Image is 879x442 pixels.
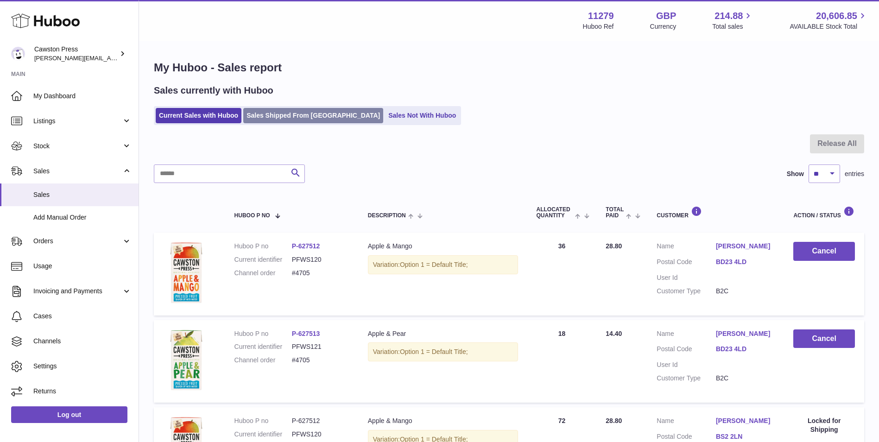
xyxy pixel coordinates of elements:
dt: Current identifier [234,342,292,351]
div: Customer [657,206,775,219]
dt: Name [657,242,716,253]
div: Variation: [368,255,518,274]
div: Huboo Ref [583,22,614,31]
span: Total paid [606,207,624,219]
dt: Name [657,329,716,341]
img: 112791717167813.png [163,242,209,303]
dd: PFWS120 [292,430,349,439]
strong: GBP [656,10,676,22]
dd: #4705 [292,356,349,365]
dd: PFWS121 [292,342,349,351]
span: entries [845,170,864,178]
span: Total sales [712,22,753,31]
dd: B2C [716,287,775,296]
span: Stock [33,142,122,151]
dt: Current identifier [234,255,292,264]
dt: Customer Type [657,287,716,296]
span: Cases [33,312,132,321]
a: [PERSON_NAME] [716,417,775,425]
span: Invoicing and Payments [33,287,122,296]
span: Listings [33,117,122,126]
h2: Sales currently with Huboo [154,84,273,97]
span: Settings [33,362,132,371]
img: 112791717167880.png [163,329,209,391]
span: Option 1 = Default Title; [400,261,468,268]
div: Apple & Mango [368,242,518,251]
span: Orders [33,237,122,246]
h1: My Huboo - Sales report [154,60,864,75]
span: Option 1 = Default Title; [400,348,468,355]
div: Action / Status [793,206,855,219]
span: AVAILABLE Stock Total [790,22,868,31]
span: My Dashboard [33,92,132,101]
dd: B2C [716,374,775,383]
div: Apple & Pear [368,329,518,338]
a: [PERSON_NAME] [716,329,775,338]
a: BS2 2LN [716,432,775,441]
img: thomas.carson@cawstonpress.com [11,47,25,61]
dt: Huboo P no [234,329,292,338]
div: Currency [650,22,677,31]
dt: Postal Code [657,345,716,356]
a: Sales Shipped From [GEOGRAPHIC_DATA] [243,108,383,123]
span: [PERSON_NAME][EMAIL_ADDRESS][PERSON_NAME][DOMAIN_NAME] [34,54,235,62]
dt: Huboo P no [234,242,292,251]
span: Channels [33,337,132,346]
span: 14.40 [606,330,622,337]
a: 214.88 Total sales [712,10,753,31]
span: Add Manual Order [33,213,132,222]
div: Cawston Press [34,45,118,63]
a: Current Sales with Huboo [156,108,241,123]
a: P-627513 [292,330,320,337]
span: Sales [33,167,122,176]
a: Log out [11,406,127,423]
span: 20,606.85 [816,10,857,22]
span: Description [368,213,406,219]
td: 36 [527,233,597,315]
strong: 11279 [588,10,614,22]
a: [PERSON_NAME] [716,242,775,251]
a: Sales Not With Huboo [385,108,459,123]
a: 20,606.85 AVAILABLE Stock Total [790,10,868,31]
dt: Current identifier [234,430,292,439]
dt: Customer Type [657,374,716,383]
div: Apple & Mango [368,417,518,425]
span: Usage [33,262,132,271]
dd: P-627512 [292,417,349,425]
button: Cancel [793,242,855,261]
dt: Huboo P no [234,417,292,425]
a: P-627512 [292,242,320,250]
span: Huboo P no [234,213,270,219]
span: Returns [33,387,132,396]
dt: User Id [657,360,716,369]
a: BD23 4LD [716,258,775,266]
dt: User Id [657,273,716,282]
span: ALLOCATED Quantity [537,207,573,219]
dt: Channel order [234,356,292,365]
dt: Name [657,417,716,428]
div: Variation: [368,342,518,361]
span: 28.80 [606,242,622,250]
label: Show [787,170,804,178]
dd: #4705 [292,269,349,278]
dt: Channel order [234,269,292,278]
td: 18 [527,320,597,403]
button: Cancel [793,329,855,348]
span: 28.80 [606,417,622,424]
span: 214.88 [715,10,743,22]
div: Locked for Shipping [793,417,855,434]
span: Sales [33,190,132,199]
dt: Postal Code [657,258,716,269]
dd: PFWS120 [292,255,349,264]
a: BD23 4LD [716,345,775,354]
